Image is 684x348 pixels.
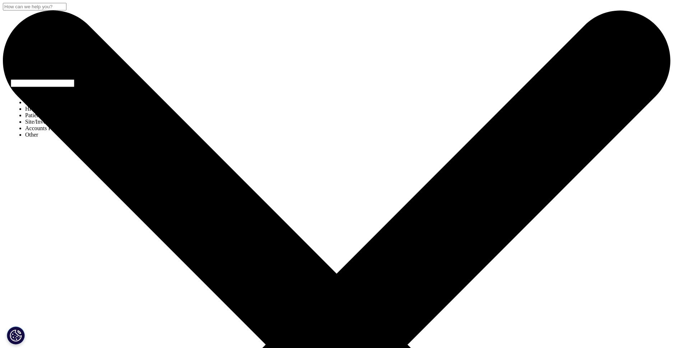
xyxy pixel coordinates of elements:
[25,99,95,106] li: Sales
[7,326,25,344] button: Cookie-Einstellungen
[25,132,95,138] li: Other
[25,119,95,125] li: Site/Investigator Waiting List
[25,106,95,112] li: HR/Career
[3,3,66,10] input: Search
[25,125,95,132] li: Accounts Payable/Receivable
[25,112,95,119] li: Patient Seeking Clinical Trials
